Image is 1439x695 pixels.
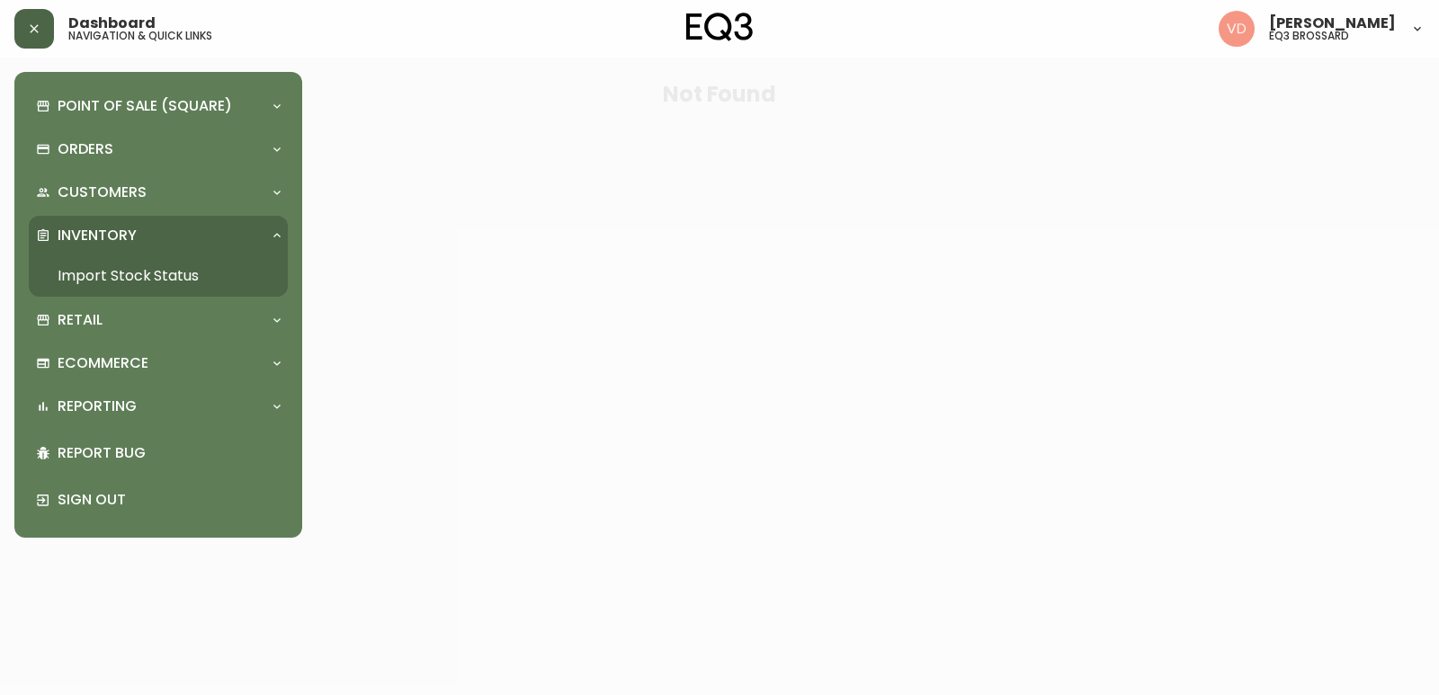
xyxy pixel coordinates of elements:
img: 34cbe8de67806989076631741e6a7c6b [1219,11,1255,47]
div: Orders [29,129,288,169]
div: Reporting [29,387,288,426]
div: Report Bug [29,430,288,477]
h5: eq3 brossard [1269,31,1349,41]
p: Ecommerce [58,353,148,373]
p: Inventory [58,226,137,245]
div: Ecommerce [29,343,288,383]
div: Retail [29,300,288,340]
p: Retail [58,310,103,330]
div: Customers [29,173,288,212]
p: Point of Sale (Square) [58,96,232,116]
img: logo [686,13,753,41]
a: Import Stock Status [29,255,288,297]
p: Orders [58,139,113,159]
div: Point of Sale (Square) [29,86,288,126]
span: Dashboard [68,16,156,31]
p: Customers [58,183,147,202]
h5: navigation & quick links [68,31,212,41]
span: [PERSON_NAME] [1269,16,1396,31]
div: Inventory [29,216,288,255]
p: Report Bug [58,443,281,463]
p: Reporting [58,397,137,416]
div: Sign Out [29,477,288,523]
p: Sign Out [58,490,281,510]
